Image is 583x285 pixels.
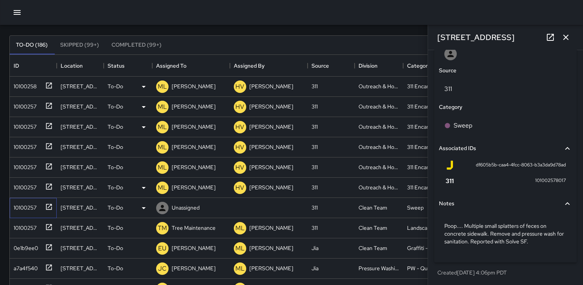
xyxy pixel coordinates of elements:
[61,123,100,131] div: 64 Harriet Street
[235,244,245,253] p: ML
[10,180,37,191] div: 10100257
[54,36,105,54] button: Skipped (99+)
[312,163,318,171] div: 311
[61,264,100,272] div: 1122 Market Street
[10,221,37,232] div: 10100257
[359,204,387,212] div: Clean Team
[57,55,104,77] div: Location
[172,264,216,272] p: [PERSON_NAME]
[152,55,230,77] div: Assigned To
[407,103,448,110] div: 311 Encampments
[61,184,100,191] div: 1121 Mission Street
[158,264,167,273] p: JC
[10,241,38,252] div: 0e1b9ee0
[359,163,399,171] div: Outreach & Hospitality
[108,143,123,151] p: To-Do
[359,123,399,131] div: Outreach & Hospitality
[61,82,100,90] div: 479 Natoma Street
[236,102,245,112] p: HV
[172,163,216,171] p: [PERSON_NAME]
[312,123,318,131] div: 311
[108,82,123,90] p: To-Do
[104,55,152,77] div: Status
[359,244,387,252] div: Clean Team
[108,204,123,212] p: To-Do
[249,244,293,252] p: [PERSON_NAME]
[158,102,167,112] p: ML
[10,120,37,131] div: 10100257
[359,264,399,272] div: Pressure Washing
[359,184,399,191] div: Outreach & Hospitality
[158,224,167,233] p: TM
[172,103,216,110] p: [PERSON_NAME]
[407,163,448,171] div: 311 Encampments
[108,163,123,171] p: To-Do
[10,140,37,151] div: 10100257
[236,82,245,91] p: HV
[10,100,37,110] div: 10100257
[61,204,100,212] div: 25 7th Street
[158,82,167,91] p: ML
[249,184,293,191] p: [PERSON_NAME]
[10,55,57,77] div: ID
[158,183,167,192] p: ML
[312,204,318,212] div: 311
[14,55,19,77] div: ID
[312,82,318,90] div: 311
[407,123,448,131] div: 311 Encampments
[407,224,448,232] div: Landscaping (DG & Weeds)
[108,224,123,232] p: To-Do
[108,55,125,77] div: Status
[10,160,37,171] div: 10100257
[108,264,123,272] p: To-Do
[249,123,293,131] p: [PERSON_NAME]
[10,36,54,54] button: To-Do (186)
[61,163,100,171] div: 1131 Mission Street
[108,123,123,131] p: To-Do
[249,143,293,151] p: [PERSON_NAME]
[172,143,216,151] p: [PERSON_NAME]
[249,82,293,90] p: [PERSON_NAME]
[10,79,37,90] div: 10100258
[158,122,167,132] p: ML
[359,224,387,232] div: Clean Team
[407,143,448,151] div: 311 Encampments
[359,103,399,110] div: Outreach & Hospitality
[10,201,37,212] div: 10100257
[249,224,293,232] p: [PERSON_NAME]
[61,103,100,110] div: 1121 Mission Street
[61,55,83,77] div: Location
[172,82,216,90] p: [PERSON_NAME]
[105,36,168,54] button: Completed (99+)
[108,103,123,110] p: To-Do
[172,184,216,191] p: [PERSON_NAME]
[312,264,318,272] div: Jia
[108,184,123,191] p: To-Do
[249,103,293,110] p: [PERSON_NAME]
[407,204,424,212] div: Sweep
[249,264,293,272] p: [PERSON_NAME]
[407,82,448,90] div: 311 Encampments
[312,244,318,252] div: Jia
[359,143,399,151] div: Outreach & Hospitality
[234,55,265,77] div: Assigned By
[172,123,216,131] p: [PERSON_NAME]
[172,204,200,212] p: Unassigned
[312,184,318,191] div: 311
[407,264,448,272] div: PW - Quick Wash
[312,103,318,110] div: 311
[61,224,100,232] div: 279 6th Street
[235,264,245,273] p: ML
[249,163,293,171] p: [PERSON_NAME]
[10,261,38,272] div: a7a4f540
[236,122,245,132] p: HV
[312,143,318,151] div: 311
[359,82,399,90] div: Outreach & Hospitality
[61,244,100,252] div: 1000 Market Street
[355,55,403,77] div: Division
[236,183,245,192] p: HV
[158,163,167,172] p: ML
[407,184,448,191] div: 311 Encampments
[407,244,444,252] div: Graffiti - Public
[172,244,216,252] p: [PERSON_NAME]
